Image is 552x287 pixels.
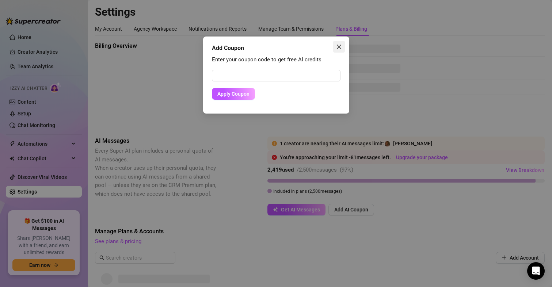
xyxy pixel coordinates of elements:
[212,56,340,64] div: Enter your coupon code to get free AI credits
[333,41,345,53] button: Close
[212,44,340,53] div: Add Coupon
[336,44,342,50] span: close
[527,262,545,280] div: Open Intercom Messenger
[212,88,255,100] button: Apply Coupon
[217,91,250,97] span: Apply Coupon
[333,44,345,50] span: Close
